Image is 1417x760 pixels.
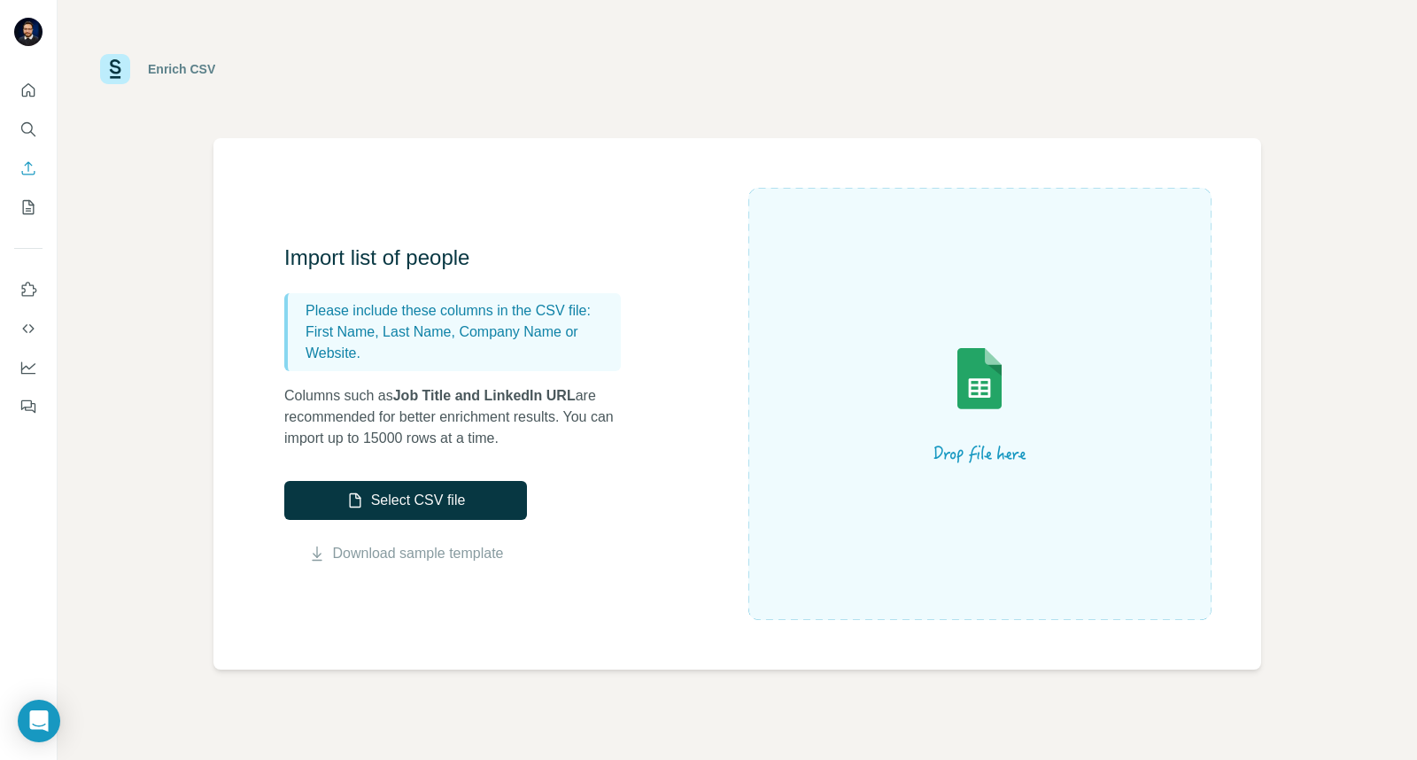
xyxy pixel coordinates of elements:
button: Search [14,113,43,145]
img: Avatar [14,18,43,46]
img: Surfe Logo [100,54,130,84]
div: Open Intercom Messenger [18,700,60,742]
button: Download sample template [284,543,527,564]
h3: Import list of people [284,244,639,272]
button: Quick start [14,74,43,106]
button: Use Surfe on LinkedIn [14,274,43,306]
button: Use Surfe API [14,313,43,345]
button: Select CSV file [284,481,527,520]
button: Enrich CSV [14,152,43,184]
div: Enrich CSV [148,60,215,78]
p: First Name, Last Name, Company Name or Website. [306,322,614,364]
p: Please include these columns in the CSV file: [306,300,614,322]
button: Feedback [14,391,43,423]
a: Download sample template [333,543,504,564]
img: Surfe Illustration - Drop file here or select below [820,298,1139,510]
button: My lists [14,191,43,223]
span: Job Title and LinkedIn URL [393,388,576,403]
p: Columns such as are recommended for better enrichment results. You can import up to 15000 rows at... [284,385,639,449]
button: Dashboard [14,352,43,384]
